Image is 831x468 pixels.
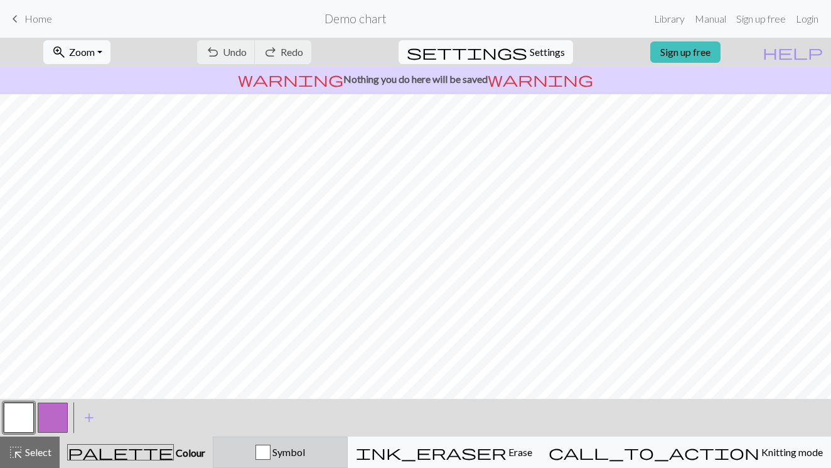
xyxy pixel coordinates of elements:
span: Knitting mode [759,446,823,458]
h2: Demo chart [324,11,387,26]
button: SettingsSettings [399,40,573,64]
span: help [763,43,823,61]
span: Zoom [69,46,95,58]
a: Sign up free [731,6,791,31]
span: zoom_in [51,43,67,61]
p: Nothing you do here will be saved [5,72,826,87]
button: Colour [60,437,213,468]
span: warning [238,70,343,88]
button: Knitting mode [540,437,831,468]
a: Home [8,8,52,30]
span: settings [407,43,527,61]
button: Zoom [43,40,110,64]
span: palette [68,444,173,461]
a: Library [649,6,690,31]
span: Home [24,13,52,24]
span: Select [23,446,51,458]
i: Settings [407,45,527,60]
span: warning [488,70,593,88]
span: Symbol [271,446,305,458]
span: call_to_action [549,444,759,461]
span: add [82,409,97,427]
span: ink_eraser [356,444,507,461]
span: highlight_alt [8,444,23,461]
span: Colour [174,447,205,459]
a: Login [791,6,823,31]
button: Erase [348,437,540,468]
span: Erase [507,446,532,458]
button: Symbol [213,437,348,468]
span: keyboard_arrow_left [8,10,23,28]
a: Sign up free [650,41,721,63]
span: Settings [530,45,565,60]
a: Manual [690,6,731,31]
